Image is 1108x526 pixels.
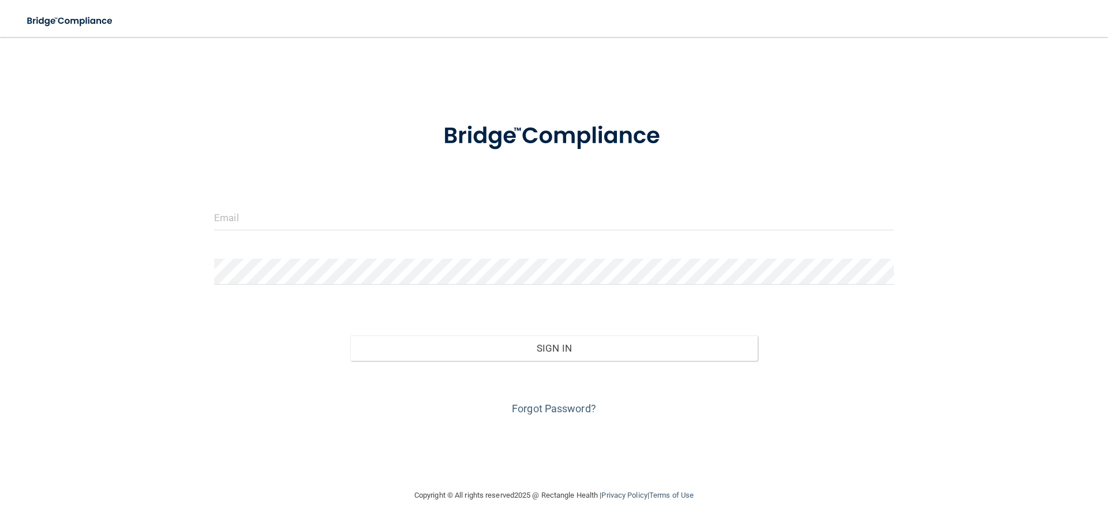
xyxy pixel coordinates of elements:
[214,204,894,230] input: Email
[420,106,688,166] img: bridge_compliance_login_screen.278c3ca4.svg
[343,477,765,514] div: Copyright © All rights reserved 2025 @ Rectangle Health | |
[512,402,596,415] a: Forgot Password?
[601,491,647,499] a: Privacy Policy
[649,491,694,499] a: Terms of Use
[350,335,758,361] button: Sign In
[17,9,123,33] img: bridge_compliance_login_screen.278c3ca4.svg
